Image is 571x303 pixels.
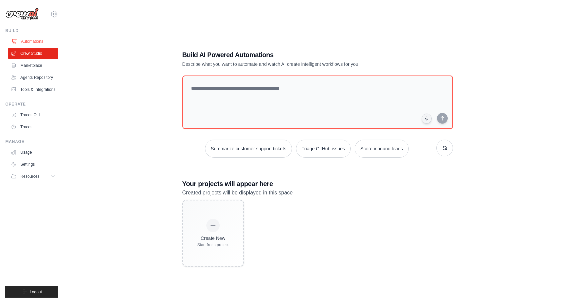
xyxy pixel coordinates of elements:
a: Traces [8,122,58,132]
a: Settings [8,159,58,170]
div: Create New [197,235,229,242]
div: Operate [5,102,58,107]
button: Logout [5,286,58,298]
div: Start fresh project [197,242,229,248]
a: Agents Repository [8,72,58,83]
iframe: Chat Widget [538,271,571,303]
p: Created projects will be displayed in this space [182,188,453,197]
button: Triage GitHub issues [296,140,351,158]
h1: Build AI Powered Automations [182,50,406,59]
a: Tools & Integrations [8,84,58,95]
span: Resources [20,174,39,179]
a: Usage [8,147,58,158]
a: Crew Studio [8,48,58,59]
div: Build [5,28,58,33]
button: Score inbound leads [355,140,409,158]
button: Resources [8,171,58,182]
a: Traces Old [8,110,58,120]
div: Manage [5,139,58,144]
img: Logo [5,8,39,20]
h3: Your projects will appear here [182,179,453,188]
button: Summarize customer support tickets [205,140,292,158]
a: Marketplace [8,60,58,71]
span: Logout [30,289,42,295]
button: Click to speak your automation idea [422,114,432,124]
a: Automations [9,36,59,47]
p: Describe what you want to automate and watch AI create intelligent workflows for you [182,61,406,67]
button: Get new suggestions [436,140,453,156]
